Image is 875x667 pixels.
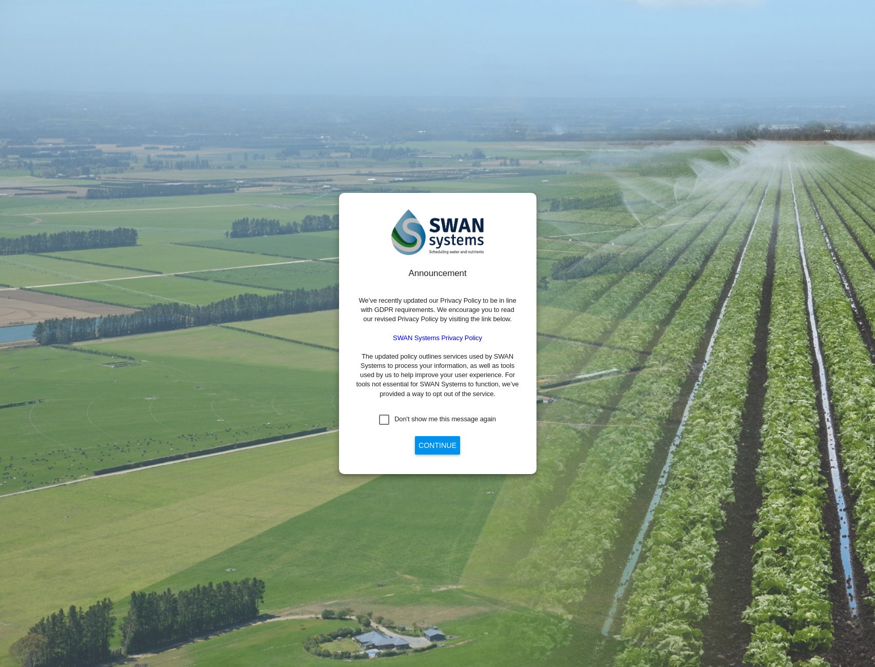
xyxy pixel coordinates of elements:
[379,415,496,425] md-checkbox: Don't show me this message again
[356,352,519,398] span: The updated policy outlines services used by SWAN Systems to process your information, as well as...
[394,415,496,424] div: Don't show me this message again
[393,334,482,342] a: SWAN Systems Privacy Policy
[355,267,520,280] div: Announcement
[415,436,460,455] button: Continue
[391,209,484,255] img: SWAN-Landscape-Logo-Colour.png
[359,297,516,323] span: We’ve recently updated our Privacy Policy to be in line with GDPR requirements. We encourage you ...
